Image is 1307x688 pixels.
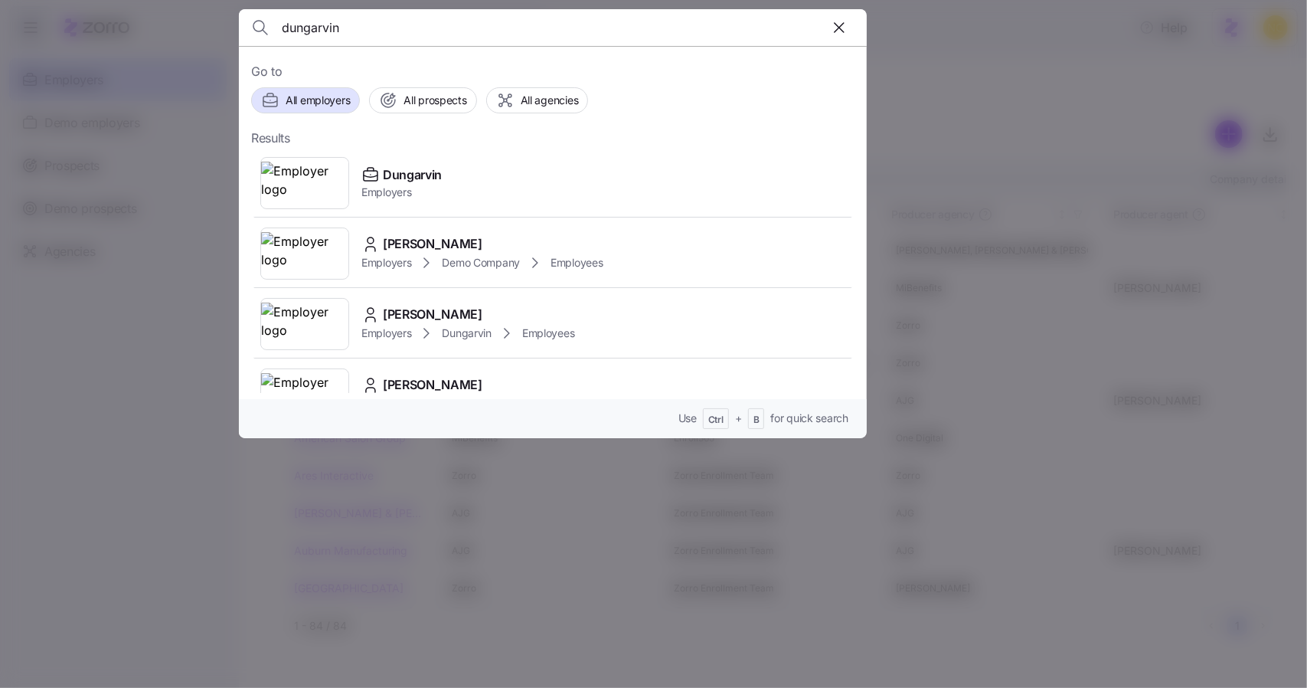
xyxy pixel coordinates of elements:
[486,87,589,113] button: All agencies
[753,414,760,427] span: B
[521,93,579,108] span: All agencies
[251,87,360,113] button: All employers
[251,129,290,148] span: Results
[369,87,476,113] button: All prospects
[522,326,574,341] span: Employees
[551,255,603,270] span: Employees
[383,165,442,185] span: Dungarvin
[286,93,350,108] span: All employers
[261,162,348,205] img: Employer logo
[735,411,742,426] span: +
[261,373,348,416] img: Employer logo
[361,255,411,270] span: Employers
[383,375,482,395] span: [PERSON_NAME]
[361,326,411,341] span: Employers
[383,234,482,254] span: [PERSON_NAME]
[383,305,482,324] span: [PERSON_NAME]
[678,411,697,426] span: Use
[261,303,348,346] img: Employer logo
[442,326,491,341] span: Dungarvin
[404,93,466,108] span: All prospects
[251,62,854,81] span: Go to
[361,185,442,200] span: Employers
[708,414,724,427] span: Ctrl
[261,232,348,275] img: Employer logo
[442,255,520,270] span: Demo Company
[770,411,848,426] span: for quick search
